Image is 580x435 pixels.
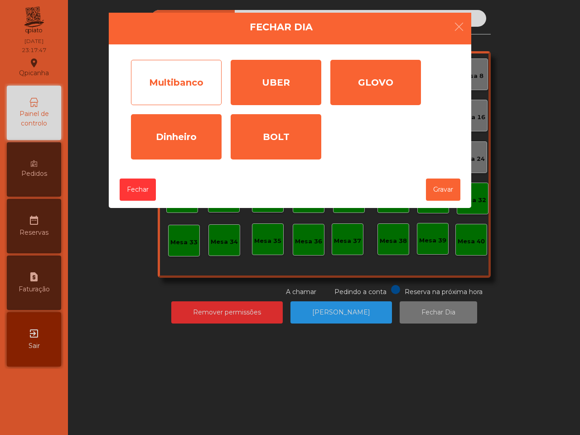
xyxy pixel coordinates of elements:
[330,60,421,105] div: GLOVO
[131,60,222,105] div: Multibanco
[250,20,313,34] h4: Fechar Dia
[120,179,156,201] button: Fechar
[131,114,222,159] div: Dinheiro
[231,60,321,105] div: UBER
[231,114,321,159] div: BOLT
[426,179,460,201] button: Gravar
